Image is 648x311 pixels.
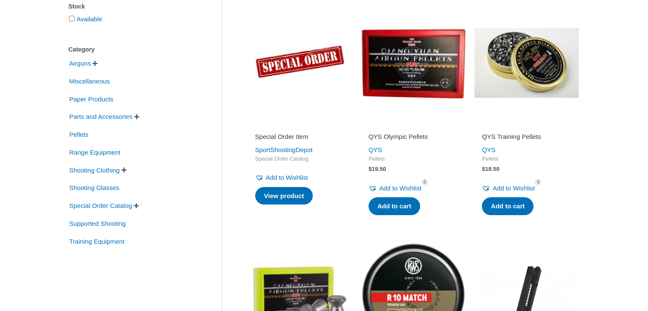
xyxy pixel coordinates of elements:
[69,77,111,84] a: Miscellaneous
[77,15,103,23] a: Available
[369,166,386,172] bdi: 19.50
[69,59,92,66] a: Airguns
[421,179,428,185] span: 5
[69,56,92,71] span: Airguns
[482,146,495,153] a: QYS
[482,155,571,163] span: Pellets
[482,166,499,172] bdi: 18.50
[69,127,89,142] span: Pellets
[69,163,121,178] span: Shooting Clothing
[255,172,308,184] a: Add to Wishlist
[69,74,111,89] span: Miscellaneous
[482,166,485,172] span: $
[69,109,133,124] span: Parts and Accessories
[69,16,75,21] input: Available
[369,182,421,194] a: Add to Wishlist
[69,0,196,13] div: Stock
[69,216,127,231] span: Supported Shooting
[248,10,352,115] img: Special Order Item
[369,132,458,144] a: QYS Olympic Pellets
[474,10,579,115] img: QYS Training Pellets
[482,182,535,194] a: Add to Wishlist
[535,179,541,185] span: 5
[369,121,458,131] iframe: Customer reviews powered by Trustpilot
[69,145,121,160] span: Range Equipment
[369,197,420,215] a: Add to cart: “QYS Olympic Pellets”
[492,184,535,192] span: Add to Wishlist
[369,146,382,153] a: QYS
[69,184,121,191] a: Shooting Glasses
[255,187,313,205] a: Read more about “Special Order Item”
[69,166,121,173] a: Shooting Clothing
[134,114,139,120] span: 
[482,132,571,144] a: QYS Training Pellets
[69,130,89,138] a: Pellets
[255,121,345,131] iframe: Customer reviews powered by Trustpilot
[482,197,533,215] a: Add to cart: “QYS Training Pellets”
[255,132,345,144] a: Special Order Item
[69,95,114,102] a: Paper Products
[134,203,139,209] span: 
[69,92,114,107] span: Paper Products
[69,199,133,213] span: Special Order Catalog
[69,219,127,227] a: Supported Shooting
[69,202,133,209] a: Special Order Catalog
[69,112,133,120] a: Parts and Accessories
[255,155,345,163] span: Special Order Catalog
[482,132,571,141] h2: QYS Training Pellets
[266,174,308,181] span: Add to Wishlist
[69,237,126,244] a: Training Equipment
[369,132,458,141] h2: QYS Olympic Pellets
[69,181,121,195] span: Shooting Glasses
[69,43,196,56] div: Category
[482,121,571,131] iframe: Customer reviews powered by Trustpilot
[379,184,421,192] span: Add to Wishlist
[69,148,121,155] a: Range Equipment
[361,10,466,115] img: QYS Olympic Pellets
[369,155,458,163] span: Pellets
[92,60,98,66] span: 
[255,146,313,153] a: SportShootingDepot
[121,167,127,173] span: 
[69,234,126,249] span: Training Equipment
[369,166,372,172] span: $
[255,132,345,141] h2: Special Order Item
